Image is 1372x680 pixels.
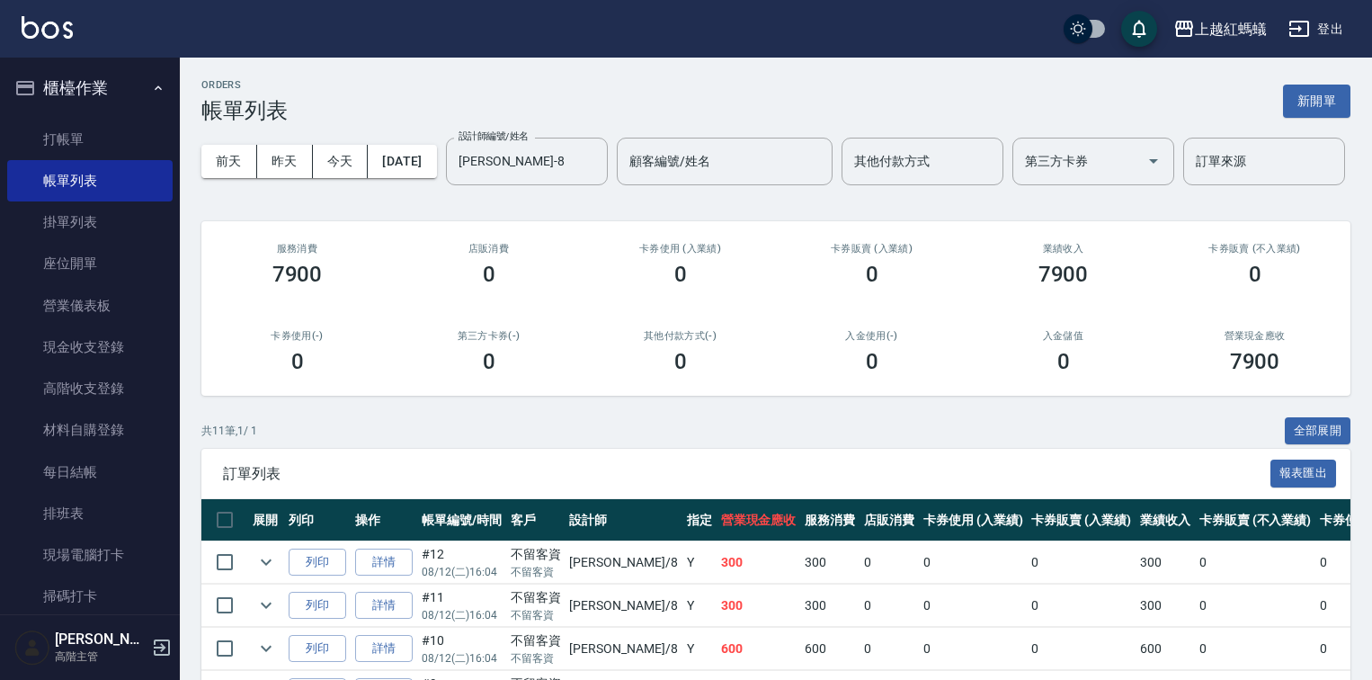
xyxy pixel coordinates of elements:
[257,145,313,178] button: 昨天
[1281,13,1350,46] button: 登出
[511,650,561,667] p: 不留客資
[313,145,369,178] button: 今天
[1195,18,1267,40] div: 上越紅螞蟻
[14,630,50,666] img: Person
[201,79,288,91] h2: ORDERS
[1195,585,1315,627] td: 0
[201,145,257,178] button: 前天
[417,499,506,541] th: 帳單編號/時間
[1195,499,1315,541] th: 卡券販賣 (不入業績)
[7,160,173,201] a: 帳單列表
[7,65,173,112] button: 櫃檯作業
[7,368,173,409] a: 高階收支登錄
[289,635,346,663] button: 列印
[1121,11,1157,47] button: save
[7,576,173,617] a: 掃碼打卡
[511,631,561,650] div: 不留客資
[7,534,173,576] a: 現場電腦打卡
[355,549,413,577] a: 詳情
[1136,541,1195,584] td: 300
[800,499,860,541] th: 服務消費
[422,607,502,623] p: 08/12 (二) 16:04
[511,545,561,564] div: 不留客資
[800,541,860,584] td: 300
[201,423,257,439] p: 共 11 筆, 1 / 1
[223,243,371,255] h3: 服務消費
[248,499,284,541] th: 展開
[355,592,413,620] a: 詳情
[422,650,502,667] p: 08/12 (二) 16:04
[674,349,687,374] h3: 0
[800,628,860,670] td: 600
[417,628,506,670] td: #10
[414,330,563,342] h2: 第三方卡券(-)
[1180,243,1329,255] h2: 卡券販賣 (不入業績)
[459,130,529,143] label: 設計師編號/姓名
[1285,417,1351,445] button: 全部展開
[1195,628,1315,670] td: 0
[989,330,1137,342] h2: 入金儲值
[717,541,801,584] td: 300
[7,285,173,327] a: 營業儀表板
[55,631,147,649] h5: [PERSON_NAME]
[368,145,436,178] button: [DATE]
[1038,262,1089,287] h3: 7900
[717,628,801,670] td: 600
[289,592,346,620] button: 列印
[682,499,717,541] th: 指定
[1027,628,1136,670] td: 0
[511,607,561,623] p: 不留客資
[797,243,946,255] h2: 卡券販賣 (入業績)
[797,330,946,342] h2: 入金使用(-)
[22,16,73,39] img: Logo
[1136,499,1195,541] th: 業績收入
[1195,541,1315,584] td: 0
[1027,499,1136,541] th: 卡券販賣 (入業績)
[1180,330,1329,342] h2: 營業現金應收
[1027,585,1136,627] td: 0
[1136,628,1195,670] td: 600
[289,549,346,577] button: 列印
[414,243,563,255] h2: 店販消費
[7,493,173,534] a: 排班表
[606,243,754,255] h2: 卡券使用 (入業績)
[919,499,1028,541] th: 卡券使用 (入業績)
[860,499,919,541] th: 店販消費
[253,592,280,619] button: expand row
[253,635,280,662] button: expand row
[682,541,717,584] td: Y
[919,541,1028,584] td: 0
[800,585,860,627] td: 300
[860,628,919,670] td: 0
[7,452,173,493] a: 每日結帳
[682,628,717,670] td: Y
[1270,464,1337,481] a: 報表匯出
[860,585,919,627] td: 0
[1230,349,1280,374] h3: 7900
[253,549,280,576] button: expand row
[1027,541,1136,584] td: 0
[565,585,682,627] td: [PERSON_NAME] /8
[674,262,687,287] h3: 0
[351,499,417,541] th: 操作
[989,243,1137,255] h2: 業績收入
[606,330,754,342] h2: 其他付款方式(-)
[272,262,323,287] h3: 7900
[223,330,371,342] h2: 卡券使用(-)
[860,541,919,584] td: 0
[7,409,173,451] a: 材料自購登錄
[55,649,147,665] p: 高階主管
[291,349,304,374] h3: 0
[1270,460,1337,488] button: 報表匯出
[717,585,801,627] td: 300
[1249,262,1261,287] h3: 0
[355,635,413,663] a: 詳情
[284,499,351,541] th: 列印
[866,262,878,287] h3: 0
[201,98,288,123] h3: 帳單列表
[565,628,682,670] td: [PERSON_NAME] /8
[223,465,1270,483] span: 訂單列表
[506,499,566,541] th: 客戶
[7,119,173,160] a: 打帳單
[717,499,801,541] th: 營業現金應收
